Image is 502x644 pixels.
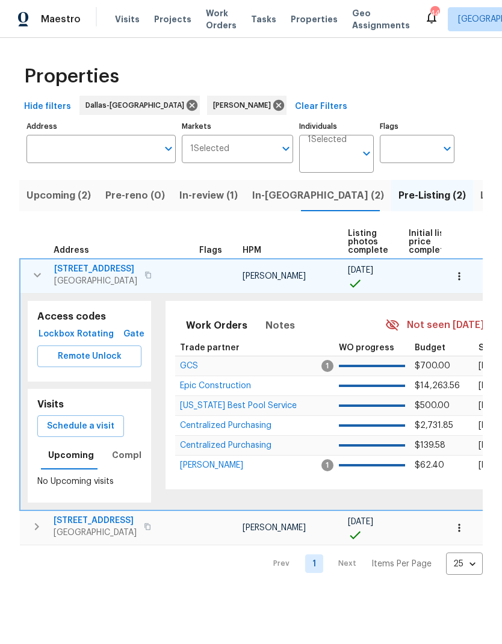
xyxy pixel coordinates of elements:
span: 1 Selected [308,135,347,145]
span: Properties [291,13,338,25]
button: Open [160,140,177,157]
span: $2,731.85 [415,421,453,430]
button: Open [358,145,375,162]
span: HPM [243,246,261,255]
label: Address [26,123,176,130]
div: 44 [430,7,439,19]
span: Address [54,246,89,255]
nav: Pagination Navigation [262,553,483,575]
span: $14,263.56 [415,382,460,390]
h5: Access codes [37,311,141,323]
button: Schedule a visit [37,415,124,438]
a: Centralized Purchasing [180,442,271,449]
button: Open [277,140,294,157]
p: Items Per Page [371,558,432,570]
span: Geo Assignments [352,7,410,31]
button: Rotating [76,323,114,345]
span: [STREET_ADDRESS] [54,515,137,527]
label: Flags [380,123,454,130]
span: [PERSON_NAME] [243,524,306,532]
span: $139.58 [415,441,445,450]
span: Budget [415,344,445,352]
span: Clear Filters [295,99,347,114]
span: Notes [265,317,295,334]
div: 25 [446,548,483,580]
span: Rotating [81,327,110,342]
div: [PERSON_NAME] [207,96,287,115]
span: Upcoming [48,448,94,463]
button: Lockbox [37,323,76,345]
span: Pre-Listing (2) [398,187,466,204]
a: [PERSON_NAME] [180,462,243,469]
span: Completed [112,448,163,463]
span: $500.00 [415,401,450,410]
span: Visits [115,13,140,25]
label: Markets [182,123,294,130]
h5: Visits [37,398,64,411]
span: In-[GEOGRAPHIC_DATA] (2) [252,187,384,204]
span: [GEOGRAPHIC_DATA] [54,527,137,539]
label: Individuals [299,123,374,130]
span: WO progress [339,344,394,352]
span: 1 Selected [190,144,229,154]
div: Dallas-[GEOGRAPHIC_DATA] [79,96,200,115]
span: Flags [199,246,222,255]
span: Work Orders [206,7,237,31]
span: GCS [180,362,198,370]
span: Schedule a visit [47,419,114,434]
span: 1 [321,459,333,471]
span: Remote Unlock [47,349,132,364]
span: Initial list price complete [409,229,449,255]
span: [PERSON_NAME] [243,272,306,280]
a: Goto page 1 [305,554,323,573]
span: Hide filters [24,99,71,114]
button: Hide filters [19,96,76,118]
span: Properties [24,70,119,82]
button: Gate [114,323,153,345]
span: $62.40 [415,461,444,469]
span: [PERSON_NAME] [213,99,276,111]
a: Centralized Purchasing [180,422,271,429]
span: Trade partner [180,344,240,352]
span: Upcoming (2) [26,187,91,204]
span: Dallas-[GEOGRAPHIC_DATA] [85,99,189,111]
span: Listing photos complete [348,229,388,255]
button: Clear Filters [290,96,352,118]
span: [GEOGRAPHIC_DATA] [54,275,137,287]
a: Epic Construction [180,382,251,389]
span: Start [479,344,500,352]
span: Pre-reno (0) [105,187,165,204]
span: Maestro [41,13,81,25]
span: In-review (1) [179,187,238,204]
span: [DATE] [348,266,373,274]
span: Centralized Purchasing [180,421,271,430]
span: 1 [321,360,333,372]
span: Projects [154,13,191,25]
p: No Upcoming visits [37,475,141,488]
span: [US_STATE] Best Pool Service [180,401,297,410]
span: Work Orders [186,317,247,334]
span: Not seen [DATE] [407,318,484,332]
a: GCS [180,362,198,370]
span: Tasks [251,15,276,23]
span: Centralized Purchasing [180,441,271,450]
button: Remote Unlock [37,345,141,368]
a: [US_STATE] Best Pool Service [180,402,297,409]
span: Lockbox [42,327,71,342]
span: $700.00 [415,362,450,370]
span: [DATE] [348,518,373,526]
span: Gate [119,327,148,342]
span: [PERSON_NAME] [180,461,243,469]
span: [STREET_ADDRESS] [54,263,137,275]
button: Open [439,140,456,157]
